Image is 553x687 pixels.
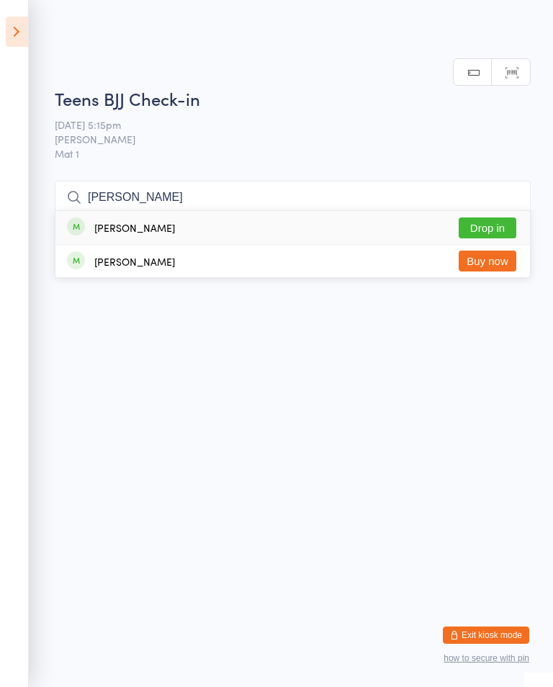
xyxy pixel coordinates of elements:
[94,256,175,267] div: [PERSON_NAME]
[459,251,516,271] button: Buy now
[55,117,508,132] span: [DATE] 5:15pm
[443,627,529,644] button: Exit kiosk mode
[444,653,529,663] button: how to secure with pin
[94,222,175,233] div: [PERSON_NAME]
[55,132,508,146] span: [PERSON_NAME]
[55,86,531,110] h2: Teens BJJ Check-in
[55,181,531,214] input: Search
[55,146,531,161] span: Mat 1
[459,217,516,238] button: Drop in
